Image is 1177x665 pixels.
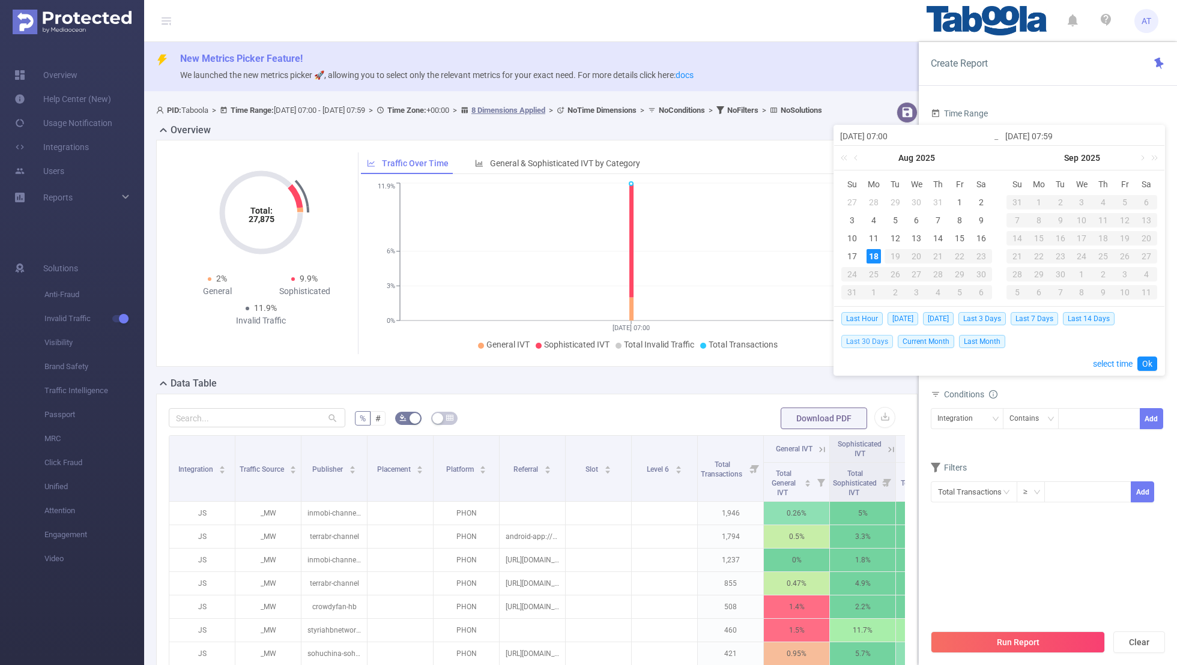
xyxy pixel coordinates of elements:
span: > [208,106,220,115]
span: Invalid Traffic [44,307,144,331]
span: Click Fraud [44,451,144,475]
td: August 18, 2025 [863,247,885,265]
td: September 1, 2025 [1028,193,1050,211]
td: September 2, 2025 [885,283,906,301]
u: 8 Dimensions Applied [471,106,545,115]
td: September 3, 2025 [1071,193,1093,211]
span: Unified [44,475,144,499]
td: September 30, 2025 [1050,265,1071,283]
span: Create Report [931,58,988,69]
div: 6 [1136,195,1157,209]
b: No Filters [727,106,758,115]
td: August 27, 2025 [906,265,928,283]
div: 2 [1050,195,1071,209]
td: September 3, 2025 [906,283,928,301]
div: 3 [1071,195,1093,209]
span: 2% [216,274,227,283]
td: July 29, 2025 [885,193,906,211]
th: Fri [949,175,970,193]
div: 30 [970,267,992,281]
a: Next year (Control + right) [1145,146,1160,170]
th: Sat [970,175,992,193]
a: Usage Notification [14,111,112,135]
td: September 4, 2025 [927,283,949,301]
input: Search... [169,408,345,427]
span: Passport [44,403,144,427]
div: 22 [949,249,970,263]
i: icon: thunderbolt [156,54,168,66]
a: Next month (PageDown) [1136,146,1147,170]
td: August 13, 2025 [906,229,928,247]
div: 11 [1092,213,1114,227]
span: Sa [1136,179,1157,190]
a: Help Center (New) [14,87,111,111]
td: August 31, 2025 [1006,193,1028,211]
td: August 3, 2025 [841,211,863,229]
i: icon: user [156,106,167,114]
span: Reports [43,193,73,202]
div: 27 [906,267,928,281]
div: 24 [1071,249,1093,263]
div: 20 [906,249,928,263]
div: 3 [906,285,928,299]
td: October 10, 2025 [1114,283,1136,301]
a: Previous month (PageUp) [852,146,862,170]
span: Last 14 Days [1063,312,1115,325]
td: August 1, 2025 [949,193,970,211]
button: Run Report [931,631,1105,653]
b: No Time Dimensions [567,106,637,115]
th: Sun [1006,175,1028,193]
span: Total Invalid Traffic [624,340,694,349]
td: August 30, 2025 [970,265,992,283]
div: 28 [927,267,949,281]
span: Taboola [DATE] 07:00 - [DATE] 07:59 +00:00 [156,106,822,115]
tspan: 0% [387,317,395,325]
span: > [705,106,716,115]
th: Thu [927,175,949,193]
td: August 25, 2025 [863,265,885,283]
div: 8 [952,213,967,227]
span: Attention [44,499,144,523]
td: September 27, 2025 [1136,247,1157,265]
div: 27 [845,195,859,209]
div: 18 [867,249,881,263]
a: docs [676,70,694,80]
div: 2 [885,285,906,299]
span: Current Month [898,335,954,348]
div: 11 [867,231,881,245]
td: September 7, 2025 [1006,211,1028,229]
td: September 24, 2025 [1071,247,1093,265]
span: Total Transactions [709,340,778,349]
span: Traffic Intelligence [44,379,144,403]
span: [DATE] [923,312,954,325]
span: Last 7 Days [1011,312,1058,325]
span: Tu [885,179,906,190]
div: 9 [1092,285,1114,299]
h2: Overview [171,123,211,137]
div: 1 [1028,195,1050,209]
span: Visibility [44,331,144,355]
th: Tue [885,175,906,193]
a: Users [14,159,64,183]
td: August 17, 2025 [841,247,863,265]
div: 14 [1006,231,1028,245]
td: July 28, 2025 [863,193,885,211]
div: 31 [841,285,863,299]
td: August 29, 2025 [949,265,970,283]
b: Time Range: [231,106,274,115]
td: July 30, 2025 [906,193,928,211]
tspan: Total: [250,206,272,215]
span: Anti-Fraud [44,283,144,307]
td: August 11, 2025 [863,229,885,247]
a: Overview [14,63,77,87]
div: 27 [1136,249,1157,263]
div: 29 [888,195,903,209]
td: September 28, 2025 [1006,265,1028,283]
div: 24 [841,267,863,281]
div: 13 [1136,213,1157,227]
div: 16 [1050,231,1071,245]
span: > [449,106,461,115]
span: Last Month [959,335,1005,348]
td: September 10, 2025 [1071,211,1093,229]
div: 8 [1071,285,1093,299]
